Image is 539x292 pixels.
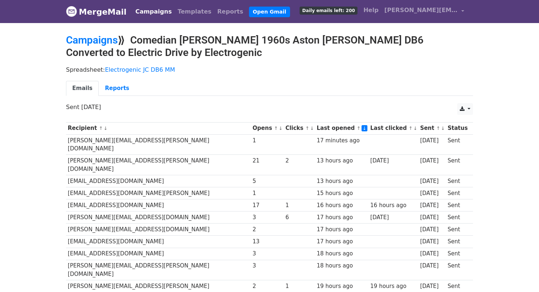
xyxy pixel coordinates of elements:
[253,189,282,198] div: 1
[66,134,251,155] td: [PERSON_NAME][EMAIL_ADDRESS][PERSON_NAME][DOMAIN_NAME]
[253,177,282,186] div: 5
[297,3,360,18] a: Daily emails left: 200
[66,34,473,59] h2: ⟫ Comedian [PERSON_NAME] 1960s Aston [PERSON_NAME] DB6 Converted to Electric Drive by Electrogenic
[317,157,367,165] div: 13 hours ago
[175,4,214,19] a: Templates
[317,250,367,258] div: 18 hours ago
[253,262,282,270] div: 3
[384,6,458,15] span: [PERSON_NAME][EMAIL_ADDRESS][DOMAIN_NAME]
[420,157,444,165] div: [DATE]
[274,126,278,131] a: ↑
[381,3,467,20] a: [PERSON_NAME][EMAIL_ADDRESS][DOMAIN_NAME]
[446,224,469,236] td: Sent
[420,136,444,145] div: [DATE]
[249,7,290,17] a: Open Gmail
[370,282,417,291] div: 19 hours ago
[253,213,282,222] div: 3
[420,250,444,258] div: [DATE]
[436,126,440,131] a: ↑
[66,155,251,175] td: [PERSON_NAME][EMAIL_ADDRESS][PERSON_NAME][DOMAIN_NAME]
[420,201,444,210] div: [DATE]
[420,177,444,186] div: [DATE]
[446,187,469,199] td: Sent
[66,211,251,224] td: [PERSON_NAME][EMAIL_ADDRESS][DOMAIN_NAME]
[420,213,444,222] div: [DATE]
[99,81,135,96] a: Reports
[285,201,313,210] div: 1
[441,126,445,131] a: ↓
[253,225,282,234] div: 2
[132,4,175,19] a: Campaigns
[66,66,473,74] p: Spreadsheet:
[317,237,367,246] div: 17 hours ago
[253,157,282,165] div: 21
[362,125,368,131] a: ↓
[446,122,469,134] th: Status
[420,282,444,291] div: [DATE]
[66,248,251,260] td: [EMAIL_ADDRESS][DOMAIN_NAME]
[253,237,282,246] div: 13
[317,262,367,270] div: 18 hours ago
[418,122,446,134] th: Sent
[285,157,313,165] div: 2
[446,260,469,280] td: Sent
[368,122,418,134] th: Last clicked
[446,211,469,224] td: Sent
[317,213,367,222] div: 17 hours ago
[253,201,282,210] div: 17
[370,213,417,222] div: [DATE]
[317,189,367,198] div: 15 hours ago
[214,4,246,19] a: Reports
[446,155,469,175] td: Sent
[317,225,367,234] div: 17 hours ago
[66,6,77,17] img: MergeMail logo
[300,7,357,15] span: Daily emails left: 200
[317,201,367,210] div: 16 hours ago
[66,103,473,111] p: Sent [DATE]
[310,126,314,131] a: ↓
[305,126,309,131] a: ↑
[279,126,283,131] a: ↓
[66,224,251,236] td: [PERSON_NAME][EMAIL_ADDRESS][DOMAIN_NAME]
[66,4,126,19] a: MergeMail
[420,189,444,198] div: [DATE]
[66,81,99,96] a: Emails
[315,122,368,134] th: Last opened
[420,225,444,234] div: [DATE]
[446,236,469,248] td: Sent
[446,175,469,187] td: Sent
[413,126,417,131] a: ↓
[253,250,282,258] div: 3
[66,199,251,211] td: [EMAIL_ADDRESS][DOMAIN_NAME]
[360,3,381,18] a: Help
[446,134,469,155] td: Sent
[253,282,282,291] div: 2
[317,136,367,145] div: 17 minutes ago
[105,66,175,73] a: Electrogenic JC DB6 MM
[420,262,444,270] div: [DATE]
[66,175,251,187] td: [EMAIL_ADDRESS][DOMAIN_NAME]
[409,126,413,131] a: ↑
[446,199,469,211] td: Sent
[370,201,417,210] div: 16 hours ago
[370,157,417,165] div: [DATE]
[317,177,367,186] div: 13 hours ago
[251,122,284,134] th: Opens
[285,282,313,291] div: 1
[284,122,315,134] th: Clicks
[420,237,444,246] div: [DATE]
[66,34,118,46] a: Campaigns
[66,187,251,199] td: [EMAIL_ADDRESS][DOMAIN_NAME][PERSON_NAME]
[285,213,313,222] div: 6
[103,126,107,131] a: ↓
[99,126,103,131] a: ↑
[66,122,251,134] th: Recipient
[253,136,282,145] div: 1
[317,282,367,291] div: 19 hours ago
[357,126,361,131] a: ↑
[66,236,251,248] td: [EMAIL_ADDRESS][DOMAIN_NAME]
[446,248,469,260] td: Sent
[66,260,251,280] td: [PERSON_NAME][EMAIL_ADDRESS][PERSON_NAME][DOMAIN_NAME]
